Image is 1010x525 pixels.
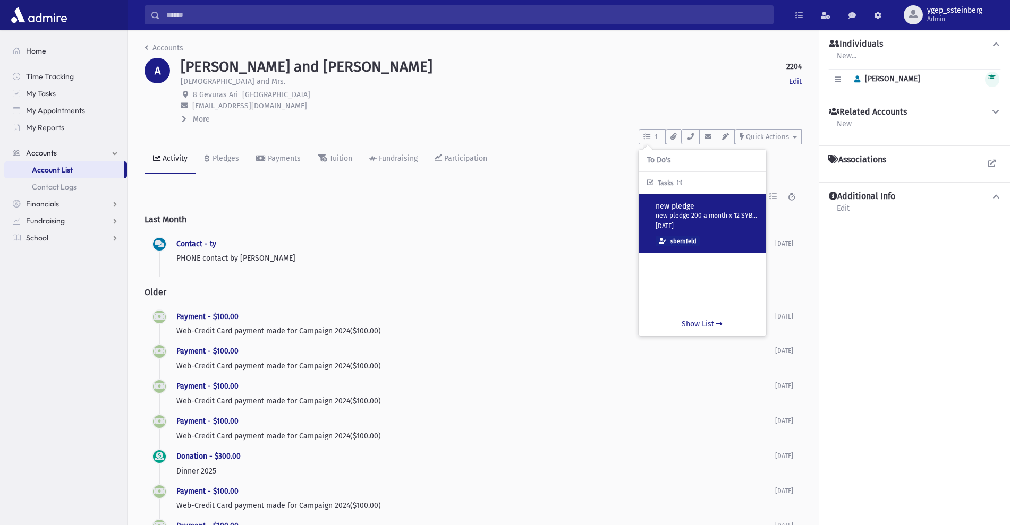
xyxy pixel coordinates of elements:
a: Fundraising [361,144,426,174]
a: Edit [836,202,850,221]
button: Individuals [828,39,1001,50]
span: Time Tracking [26,72,74,81]
span: My Reports [26,123,64,132]
div: 1 [639,150,766,336]
span: [DATE] [656,223,674,230]
p: Web-Credit Card payment made for Campaign 2024($100.00) [176,395,775,407]
a: Home [4,42,127,59]
span: ygep_ssteinberg [927,6,982,15]
a: Payment - $100.00 [176,417,239,426]
span: 1 [652,132,661,142]
span: My Tasks [26,89,56,98]
div: A [145,58,170,83]
img: AdmirePro [9,4,70,25]
a: Fundraising [4,212,127,229]
a: Tuition [309,144,361,174]
span: [DATE] [775,417,793,425]
p: Web-Credit Card payment made for Campaign 2024($100.00) [176,500,775,511]
span: (1) [674,178,685,188]
div: Participation [442,154,487,163]
span: [DATE] [775,487,793,495]
span: Admin [927,15,982,23]
span: [DATE] [775,452,793,460]
p: Web-Credit Card payment made for Campaign 2024($100.00) [176,325,775,337]
h1: [PERSON_NAME] and [PERSON_NAME] [181,58,432,76]
div: Fundraising [377,154,418,163]
span: Contact Logs [32,182,77,192]
a: My Reports [4,119,127,136]
span: [PERSON_NAME] [850,74,920,83]
a: School [4,229,127,246]
a: Pledges [196,144,248,174]
h2: Older [145,279,802,306]
p: [DEMOGRAPHIC_DATA] and Mrs. [181,76,285,87]
a: Edit [789,76,802,87]
span: [DATE] [775,382,793,390]
span: [GEOGRAPHIC_DATA] [242,90,310,99]
h4: Additional Info [829,191,895,202]
a: Payment - $100.00 [176,382,239,391]
a: Donation - $300.00 [176,452,241,461]
a: Contact Logs [4,178,127,195]
p: new pledge 200 a month x 12 SYB: just confirming. I'm using the CC in banquest and upping from 10... [656,212,758,221]
a: My Appointments [4,102,127,119]
a: Time Tracking [4,68,127,85]
input: Search [160,5,773,24]
a: Payments [248,144,309,174]
a: Payment - $100.00 [176,487,239,496]
span: More [193,115,210,124]
span: Home [26,46,46,56]
p: Web-Credit Card payment made for Campaign 2024($100.00) [176,431,775,442]
h2: Last Month [145,206,802,233]
a: Activity [145,144,196,174]
button: More [181,114,211,125]
p: Dinner 2025 [176,466,775,477]
h4: Individuals [829,39,883,50]
div: Payments [266,154,301,163]
a: Show List [639,312,766,336]
a: New [836,118,852,137]
div: Tuition [327,154,352,163]
h4: Related Accounts [829,107,907,118]
span: [DATE] [775,240,793,247]
button: 1 [639,129,666,144]
a: My Tasks [4,85,127,102]
span: [DATE] [775,313,793,320]
button: Related Accounts [828,107,1001,118]
span: [DATE] [775,347,793,355]
a: Accounts [145,44,183,53]
span: Financials [26,199,59,209]
a: Financials [4,195,127,212]
span: 8 Gevuras Ari [193,90,238,99]
span: Accounts [26,148,57,158]
strong: 2204 [786,61,802,72]
span: Quick Actions [746,133,789,141]
a: Contact - ty [176,239,216,248]
a: Participation [426,144,496,174]
a: Accounts [4,144,127,161]
span: Account List [32,165,73,175]
p: PHONE contact by [PERSON_NAME] [176,253,775,264]
div: Pledges [210,154,239,163]
div: Tasks [639,172,766,194]
button: Additional Info [828,191,1001,202]
a: Payment - $100.00 [176,347,239,356]
div: Activity [160,154,188,163]
span: My Appointments [26,106,85,115]
h4: Associations [828,154,886,165]
p: new pledge [656,201,758,212]
span: To Do's [647,156,671,165]
a: New... [836,50,857,69]
span: Fundraising [26,216,65,226]
span: School [26,233,48,243]
span: sbernfeld [656,236,700,247]
a: Account List [4,161,124,178]
button: Quick Actions [735,129,802,144]
span: [EMAIL_ADDRESS][DOMAIN_NAME] [192,101,307,110]
p: Web-Credit Card payment made for Campaign 2024($100.00) [176,360,775,372]
nav: breadcrumb [145,42,183,58]
a: Payment - $100.00 [176,312,239,321]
